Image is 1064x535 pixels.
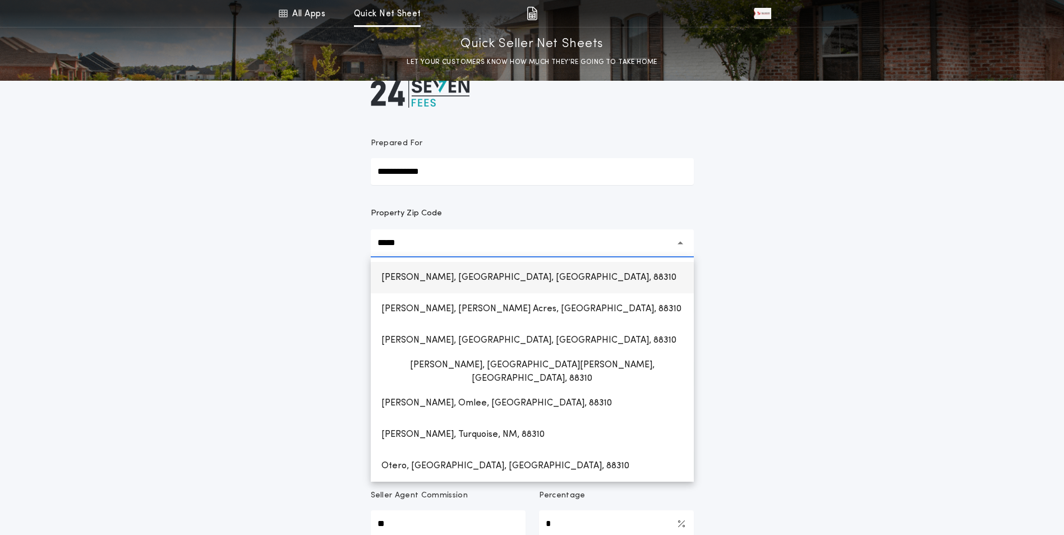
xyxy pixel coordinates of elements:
h1: [PERSON_NAME], Omlee, [GEOGRAPHIC_DATA], 88310 [372,390,621,417]
p: Prepared For [371,138,423,149]
button: [PERSON_NAME], [PERSON_NAME] Acres, [GEOGRAPHIC_DATA], 88310 [371,293,694,325]
input: Prepared For [371,158,694,185]
img: logo [371,79,469,108]
img: vs-icon [754,8,771,19]
img: img [527,7,537,20]
button: [PERSON_NAME], Turquoise, NM, 88310 [371,419,694,450]
label: Property Zip Code [371,207,442,220]
h1: [PERSON_NAME], Turquoise, NM, 88310 [372,421,554,448]
button: Otero, [GEOGRAPHIC_DATA], [GEOGRAPHIC_DATA], 88310 [371,450,694,482]
button: [PERSON_NAME], Omlee, [GEOGRAPHIC_DATA], 88310 [371,388,694,419]
h1: [PERSON_NAME], [GEOGRAPHIC_DATA], [GEOGRAPHIC_DATA], 88310 [372,264,685,291]
button: [PERSON_NAME], [GEOGRAPHIC_DATA], [GEOGRAPHIC_DATA], 88310 [371,262,694,293]
p: LET YOUR CUSTOMERS KNOW HOW MUCH THEY’RE GOING TO TAKE HOME [407,57,657,68]
button: [PERSON_NAME], [GEOGRAPHIC_DATA], [GEOGRAPHIC_DATA], 88310 [371,325,694,356]
h1: [PERSON_NAME], [GEOGRAPHIC_DATA], [GEOGRAPHIC_DATA], 88310 [372,327,685,354]
p: Percentage [539,490,586,501]
p: Quick Seller Net Sheets [460,35,604,53]
p: Seller Agent Commission [371,490,468,501]
h1: [PERSON_NAME], [PERSON_NAME] Acres, [GEOGRAPHIC_DATA], 88310 [372,296,690,322]
h1: [PERSON_NAME], [GEOGRAPHIC_DATA][PERSON_NAME], [GEOGRAPHIC_DATA], 88310 [372,358,692,385]
h1: Otero, [GEOGRAPHIC_DATA], [GEOGRAPHIC_DATA], 88310 [372,453,638,479]
button: [PERSON_NAME], [GEOGRAPHIC_DATA][PERSON_NAME], [GEOGRAPHIC_DATA], 88310 [371,356,694,388]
